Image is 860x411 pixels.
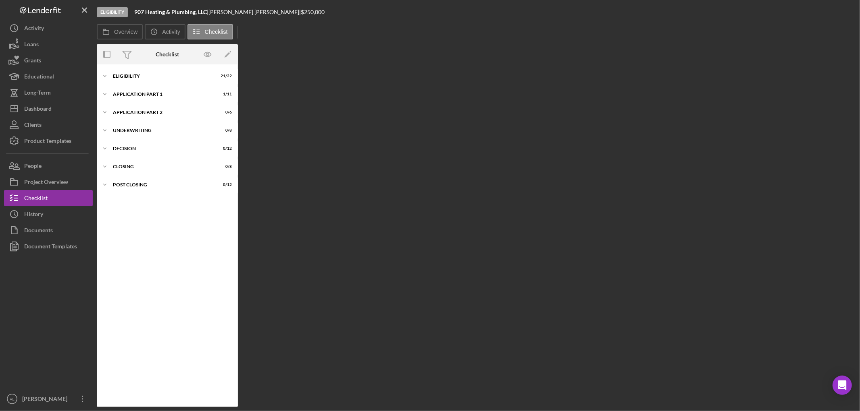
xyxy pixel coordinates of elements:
div: People [24,158,42,176]
button: Dashboard [4,101,93,117]
div: Clients [24,117,42,135]
div: Document Templates [24,238,77,256]
div: Dashboard [24,101,52,119]
div: Decision [113,146,212,151]
button: Clients [4,117,93,133]
button: History [4,206,93,222]
div: Grants [24,52,41,70]
div: Long-Term [24,85,51,103]
div: Documents [24,222,53,240]
button: Loans [4,36,93,52]
button: Document Templates [4,238,93,254]
b: 907 Heating & Plumbing, LLC [134,8,207,15]
div: 21 / 22 [217,74,232,78]
div: Application Part 2 [113,110,212,115]
div: 0 / 12 [217,146,232,151]
div: Activity [24,20,44,38]
div: Educational [24,68,54,87]
div: 1 / 11 [217,92,232,97]
div: History [24,206,43,224]
div: | [134,9,208,15]
div: Checklist [156,51,179,58]
div: Application Part 1 [113,92,212,97]
button: Project Overview [4,174,93,190]
div: 0 / 12 [217,182,232,187]
button: AL[PERSON_NAME] [4,391,93,407]
text: AL [10,397,15,401]
div: Project Overview [24,174,68,192]
button: Checklist [187,24,233,39]
span: $250,000 [301,8,325,15]
label: Overview [114,29,137,35]
div: 0 / 8 [217,128,232,133]
button: Overview [97,24,143,39]
div: 0 / 6 [217,110,232,115]
button: Educational [4,68,93,85]
button: Long-Term [4,85,93,101]
button: Activity [145,24,185,39]
div: Underwriting [113,128,212,133]
div: Open Intercom Messenger [833,376,852,395]
div: Post Closing [113,182,212,187]
button: Grants [4,52,93,68]
label: Activity [162,29,180,35]
div: Eligibility [113,74,212,78]
div: Checklist [24,190,48,208]
div: Eligibility [97,7,128,17]
div: Loans [24,36,39,54]
div: [PERSON_NAME] [PERSON_NAME] | [208,9,301,15]
div: [PERSON_NAME] [20,391,73,409]
button: Activity [4,20,93,36]
button: Documents [4,222,93,238]
div: 0 / 8 [217,164,232,169]
div: Closing [113,164,212,169]
button: People [4,158,93,174]
button: Product Templates [4,133,93,149]
button: Checklist [4,190,93,206]
div: Product Templates [24,133,71,151]
label: Checklist [205,29,228,35]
